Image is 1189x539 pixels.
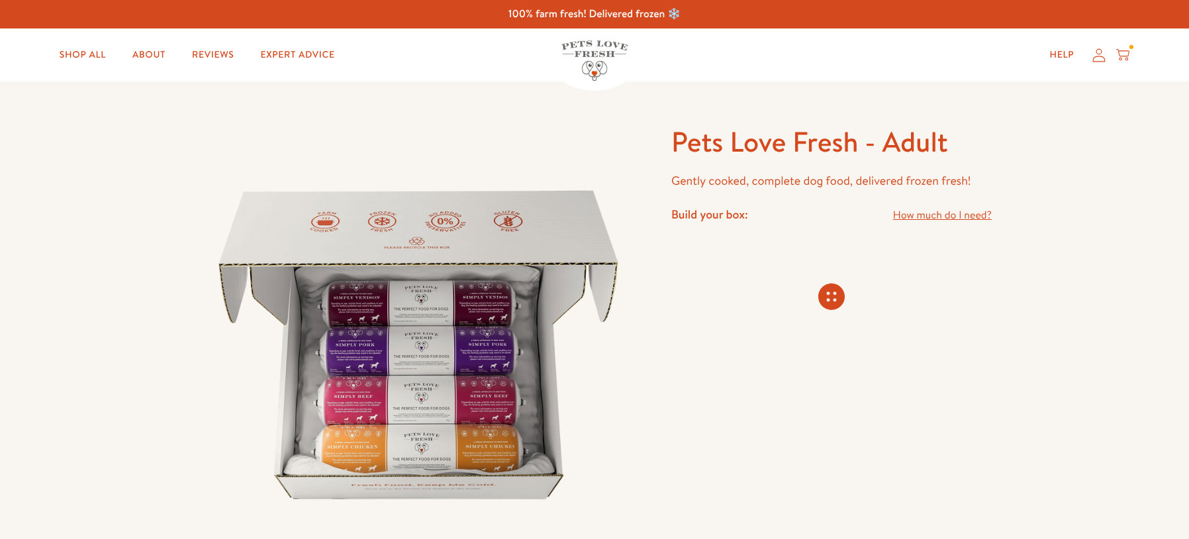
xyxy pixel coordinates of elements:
a: Help [1039,42,1084,68]
img: Pets Love Fresh [561,40,628,81]
svg: Connecting store [818,283,845,310]
h4: Build your box: [671,207,748,222]
a: About [122,42,176,68]
h1: Pets Love Fresh - Adult [671,124,992,160]
a: Shop All [49,42,117,68]
p: Gently cooked, complete dog food, delivered frozen fresh! [671,171,992,191]
a: Reviews [181,42,244,68]
a: How much do I need? [893,207,992,224]
a: Expert Advice [250,42,346,68]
